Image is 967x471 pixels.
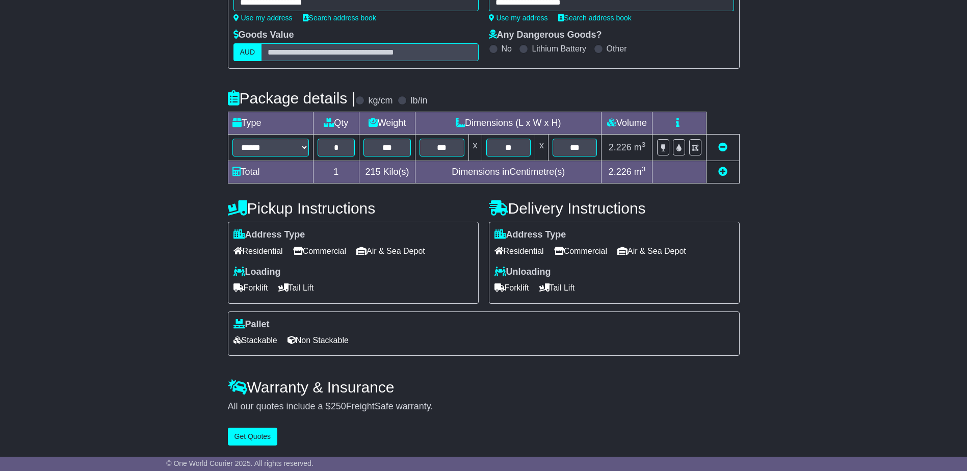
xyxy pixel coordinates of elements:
[415,161,602,184] td: Dimensions in Centimetre(s)
[233,243,283,259] span: Residential
[718,142,727,152] a: Remove this item
[489,14,548,22] a: Use my address
[718,167,727,177] a: Add new item
[278,280,314,296] span: Tail Lift
[313,161,359,184] td: 1
[494,267,551,278] label: Unloading
[233,319,270,330] label: Pallet
[489,30,602,41] label: Any Dangerous Goods?
[468,135,482,161] td: x
[233,267,281,278] label: Loading
[356,243,425,259] span: Air & Sea Depot
[609,167,632,177] span: 2.226
[642,165,646,173] sup: 3
[634,167,646,177] span: m
[602,112,652,135] td: Volume
[494,243,544,259] span: Residential
[166,459,313,467] span: © One World Courier 2025. All rights reserved.
[228,401,740,412] div: All our quotes include a $ FreightSafe warranty.
[502,44,512,54] label: No
[228,200,479,217] h4: Pickup Instructions
[359,112,415,135] td: Weight
[233,43,262,61] label: AUD
[313,112,359,135] td: Qty
[634,142,646,152] span: m
[410,95,427,107] label: lb/in
[539,280,575,296] span: Tail Lift
[617,243,686,259] span: Air & Sea Depot
[228,379,740,396] h4: Warranty & Insurance
[607,44,627,54] label: Other
[494,229,566,241] label: Address Type
[233,229,305,241] label: Address Type
[609,142,632,152] span: 2.226
[228,428,278,446] button: Get Quotes
[642,141,646,148] sup: 3
[228,161,313,184] td: Total
[368,95,393,107] label: kg/cm
[331,401,346,411] span: 250
[233,30,294,41] label: Goods Value
[489,200,740,217] h4: Delivery Instructions
[288,332,349,348] span: Non Stackable
[293,243,346,259] span: Commercial
[494,280,529,296] span: Forklift
[535,135,548,161] td: x
[365,167,381,177] span: 215
[554,243,607,259] span: Commercial
[233,14,293,22] a: Use my address
[359,161,415,184] td: Kilo(s)
[532,44,586,54] label: Lithium Battery
[228,90,356,107] h4: Package details |
[233,332,277,348] span: Stackable
[558,14,632,22] a: Search address book
[415,112,602,135] td: Dimensions (L x W x H)
[228,112,313,135] td: Type
[233,280,268,296] span: Forklift
[303,14,376,22] a: Search address book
